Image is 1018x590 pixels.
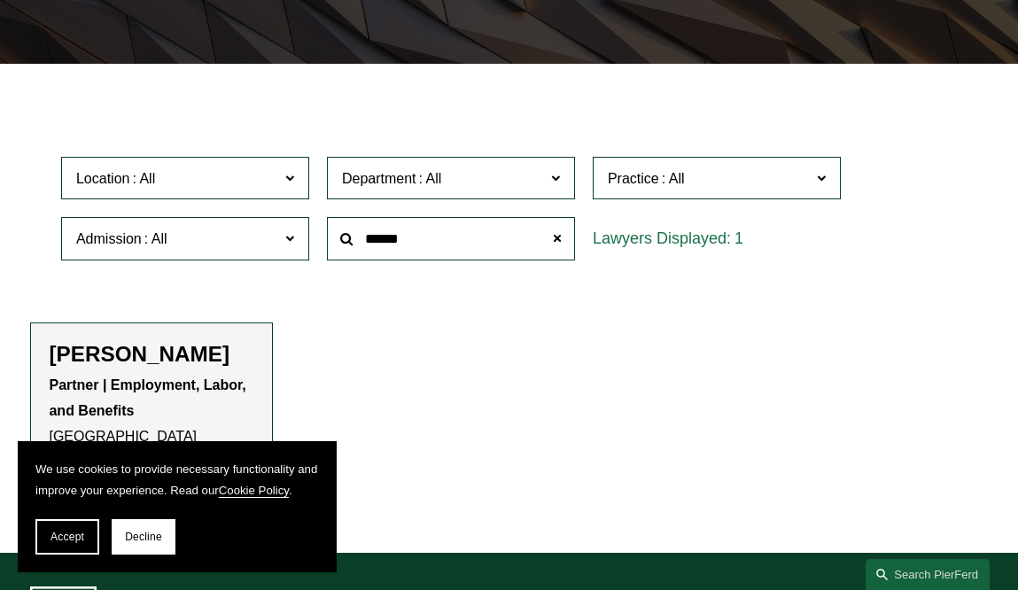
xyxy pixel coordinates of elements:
[76,231,142,246] span: Admission
[112,519,175,555] button: Decline
[35,519,99,555] button: Accept
[219,484,289,497] a: Cookie Policy
[49,341,253,367] h2: [PERSON_NAME]
[608,171,659,186] span: Practice
[49,377,250,418] strong: Partner | Employment, Labor, and Benefits
[866,559,990,590] a: Search this site
[342,171,416,186] span: Department
[35,459,319,501] p: We use cookies to provide necessary functionality and improve your experience. Read our .
[49,373,253,449] p: [GEOGRAPHIC_DATA]
[51,531,84,543] span: Accept
[76,171,130,186] span: Location
[125,531,162,543] span: Decline
[18,441,337,572] section: Cookie banner
[734,229,743,247] span: 1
